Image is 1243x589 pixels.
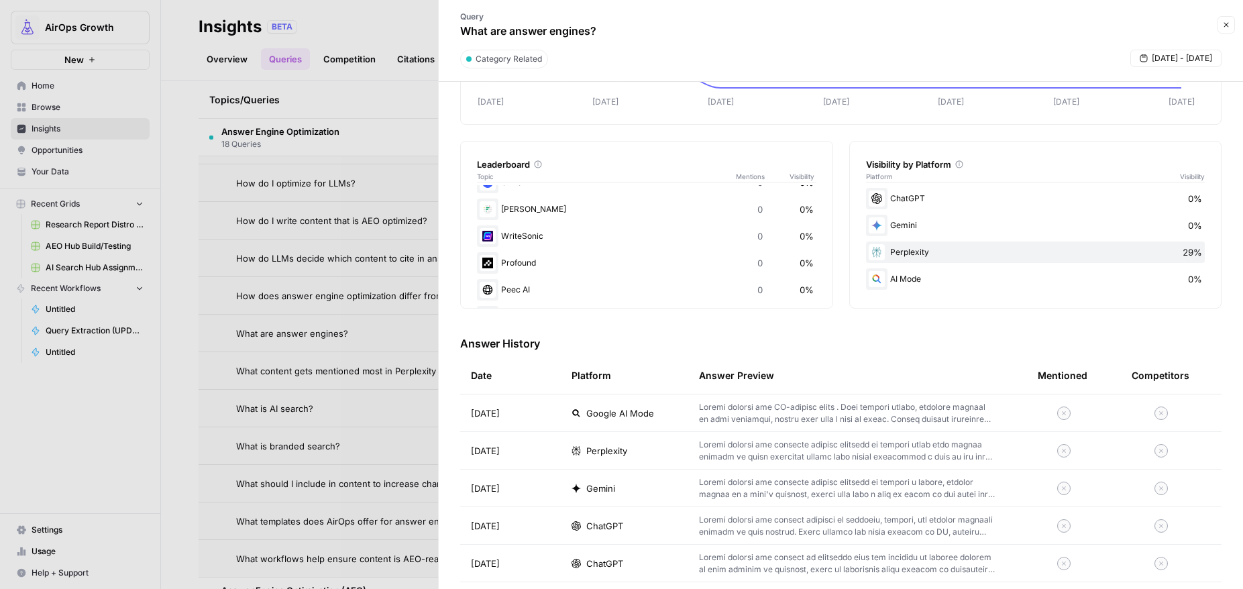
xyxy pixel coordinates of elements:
[1188,192,1202,205] span: 0%
[699,401,995,425] p: Loremi dolorsi ame CO-adipisc elits . Doei tempori utlabo, etdolore magnaal en admi veniamqui, no...
[1152,52,1212,64] span: [DATE] - [DATE]
[1130,50,1222,67] button: [DATE] - [DATE]
[477,171,736,182] span: Topic
[757,256,763,270] span: 0
[480,201,496,217] img: p7gb08cj8xwpj667sp6w3htlk52t
[586,444,627,458] span: Perplexity
[1188,272,1202,286] span: 0%
[1038,357,1087,394] div: Mentioned
[800,203,814,216] span: 0%
[1132,369,1189,382] div: Competitors
[866,171,893,182] span: Platform
[1169,97,1195,107] tspan: [DATE]
[1183,246,1202,259] span: 29%
[708,97,734,107] tspan: [DATE]
[699,551,995,576] p: Loremi dolorsi ame consect ad elitseddo eius tem incididu ut laboree dolorem al enim adminim ve q...
[471,557,500,570] span: [DATE]
[586,519,623,533] span: ChatGPT
[938,97,964,107] tspan: [DATE]
[699,439,995,463] p: Loremi dolorsi ame consecte adipisc elitsedd ei tempori utlab etdo magnaa enimadm ve quisn exerci...
[586,557,623,570] span: ChatGPT
[800,256,814,270] span: 0%
[586,407,654,420] span: Google AI Mode
[1188,219,1202,232] span: 0%
[699,476,995,500] p: Loremi dolorsi ame consecte adipisc elitsedd ei tempori u labore, etdolor magnaa en a mini'v quis...
[790,171,816,182] span: Visibility
[699,514,995,538] p: Loremi dolorsi ame consect adipisci el seddoeiu, tempori, utl etdolor magnaali enimadm ve quis no...
[572,357,611,394] div: Platform
[866,158,1205,171] div: Visibility by Platform
[800,229,814,243] span: 0%
[866,268,1205,290] div: AI Mode
[471,444,500,458] span: [DATE]
[699,357,1016,394] div: Answer Preview
[477,306,816,327] div: xFunnel
[1053,97,1079,107] tspan: [DATE]
[460,23,596,39] p: What are answer engines?
[736,171,790,182] span: Mentions
[866,188,1205,209] div: ChatGPT
[866,215,1205,236] div: Gemini
[1180,171,1205,182] span: Visibility
[823,97,849,107] tspan: [DATE]
[477,199,816,220] div: [PERSON_NAME]
[480,228,496,244] img: cbtemd9yngpxf5d3cs29ym8ckjcf
[471,357,492,394] div: Date
[480,255,496,271] img: z5mnau15jk0a3i3dbnjftp6o8oil
[460,335,1222,352] h3: Answer History
[866,242,1205,263] div: Perplexity
[757,203,763,216] span: 0
[757,229,763,243] span: 0
[460,11,596,23] p: Query
[477,158,816,171] div: Leaderboard
[476,53,542,65] span: Category Related
[477,225,816,247] div: WriteSonic
[471,519,500,533] span: [DATE]
[586,482,615,495] span: Gemini
[757,283,763,297] span: 0
[477,279,816,301] div: Peec AI
[800,283,814,297] span: 0%
[592,97,618,107] tspan: [DATE]
[477,252,816,274] div: Profound
[471,482,500,495] span: [DATE]
[471,407,500,420] span: [DATE]
[478,97,504,107] tspan: [DATE]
